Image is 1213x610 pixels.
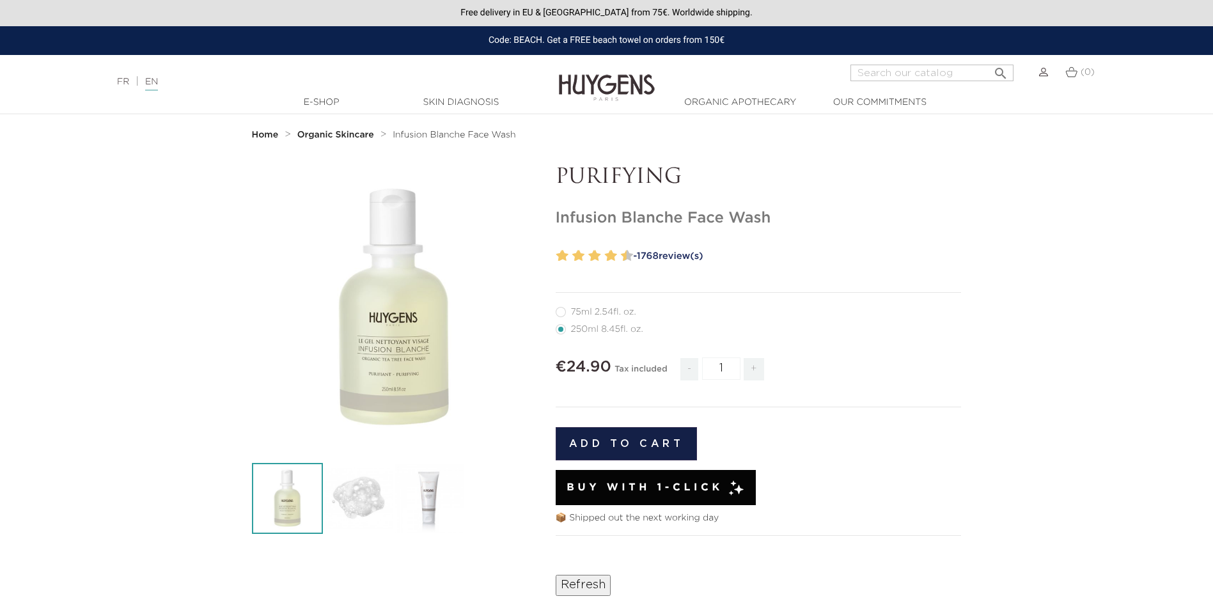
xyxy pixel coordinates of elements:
[258,96,386,109] a: E-Shop
[556,324,659,334] label: 250ml 8.45fl. oz.
[554,247,558,265] label: 1
[629,247,962,266] a: -1768review(s)
[614,356,667,390] div: Tax included
[393,130,515,139] span: Infusion Blanche Face Wash
[556,359,611,375] span: €24.90
[556,166,962,190] p: PURIFYING
[623,247,633,265] label: 10
[637,251,659,261] span: 1768
[556,575,611,596] input: Refresh
[297,130,377,140] a: Organic Skincare
[297,130,374,139] strong: Organic Skincare
[556,427,698,460] button: Add to cart
[993,62,1008,77] i: 
[850,65,1013,81] input: Search
[145,77,158,91] a: EN
[591,247,601,265] label: 6
[559,54,655,103] img: Huygens
[989,61,1012,78] button: 
[744,358,764,380] span: +
[602,247,606,265] label: 7
[397,96,525,109] a: Skin Diagnosis
[816,96,944,109] a: Our commitments
[586,247,590,265] label: 5
[252,130,281,140] a: Home
[575,247,584,265] label: 4
[570,247,574,265] label: 3
[702,357,740,380] input: Quantity
[607,247,617,265] label: 8
[393,130,515,140] a: Infusion Blanche Face Wash
[556,209,962,228] h1: Infusion Blanche Face Wash
[1081,68,1095,77] span: (0)
[252,130,279,139] strong: Home
[680,358,698,380] span: -
[111,74,496,90] div: |
[618,247,623,265] label: 9
[117,77,129,86] a: FR
[559,247,568,265] label: 2
[677,96,804,109] a: Organic Apothecary
[556,307,652,317] label: 75ml 2.54fl. oz.
[556,512,962,525] p: 📦 Shipped out the next working day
